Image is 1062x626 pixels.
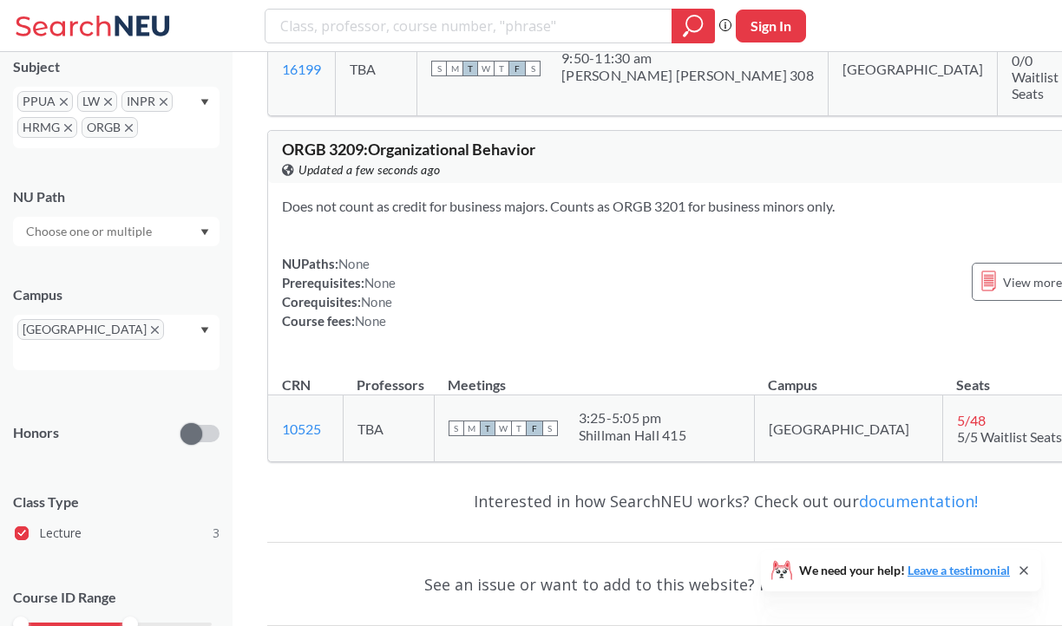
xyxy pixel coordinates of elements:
[828,22,997,116] td: [GEOGRAPHIC_DATA]
[478,61,494,76] span: W
[509,61,525,76] span: F
[282,61,321,77] a: 16199
[121,91,173,112] span: INPRX to remove pill
[527,421,542,436] span: F
[754,395,942,462] td: [GEOGRAPHIC_DATA]
[17,319,164,340] span: [GEOGRAPHIC_DATA]X to remove pill
[13,315,220,370] div: [GEOGRAPHIC_DATA]X to remove pillDropdown arrow
[13,285,220,304] div: Campus
[859,491,978,512] a: documentation!
[13,492,220,512] span: Class Type
[336,22,417,116] td: TBA
[462,61,478,76] span: T
[449,421,464,436] span: S
[579,427,686,444] div: Shillman Hall 415
[200,229,209,236] svg: Dropdown arrow
[13,187,220,206] div: NU Path
[160,98,167,106] svg: X to remove pill
[279,11,659,41] input: Class, professor, course number, "phrase"
[338,256,370,271] span: None
[579,409,686,427] div: 3:25 - 5:05 pm
[447,61,462,76] span: M
[282,140,535,159] span: ORGB 3209 : Organizational Behavior
[494,61,509,76] span: T
[282,254,396,330] div: NUPaths: Prerequisites: Corequisites: Course fees:
[672,9,715,43] div: magnifying glass
[82,117,138,138] span: ORGBX to remove pill
[957,412,986,428] span: 5 / 48
[125,124,133,132] svg: X to remove pill
[17,91,73,112] span: PPUAX to remove pill
[431,61,447,76] span: S
[15,522,220,544] label: Lecture
[343,395,434,462] td: TBA
[480,421,495,436] span: T
[64,124,72,132] svg: X to remove pill
[13,57,220,76] div: Subject
[17,221,163,242] input: Choose one or multiple
[355,313,386,329] span: None
[104,98,112,106] svg: X to remove pill
[151,326,159,334] svg: X to remove pill
[13,87,220,148] div: PPUAX to remove pillLWX to remove pillINPRX to remove pillHRMGX to remove pillORGBX to remove pil...
[754,358,942,395] th: Campus
[683,14,704,38] svg: magnifying glass
[13,588,220,608] p: Course ID Range
[1012,52,1059,101] span: 0/0 Waitlist Seats
[908,563,1010,577] a: Leave a testimonial
[200,327,209,334] svg: Dropdown arrow
[282,375,311,395] div: CRN
[17,117,77,138] span: HRMGX to remove pill
[525,61,541,76] span: S
[364,275,396,290] span: None
[60,98,68,106] svg: X to remove pill
[298,160,441,179] span: Updated a few seconds ago
[957,428,1062,445] span: 5/5 Waitlist Seats
[343,358,434,395] th: Professors
[542,421,558,436] span: S
[799,564,1010,577] span: We need your help!
[561,49,814,67] div: 9:50 - 11:30 am
[464,421,480,436] span: M
[13,423,59,443] p: Honors
[561,67,814,84] div: [PERSON_NAME] [PERSON_NAME] 308
[495,421,511,436] span: W
[213,524,220,543] span: 3
[282,421,321,437] a: 10525
[77,91,117,112] span: LWX to remove pill
[13,217,220,246] div: Dropdown arrow
[361,294,392,310] span: None
[736,10,806,42] button: Sign In
[200,99,209,106] svg: Dropdown arrow
[511,421,527,436] span: T
[434,358,754,395] th: Meetings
